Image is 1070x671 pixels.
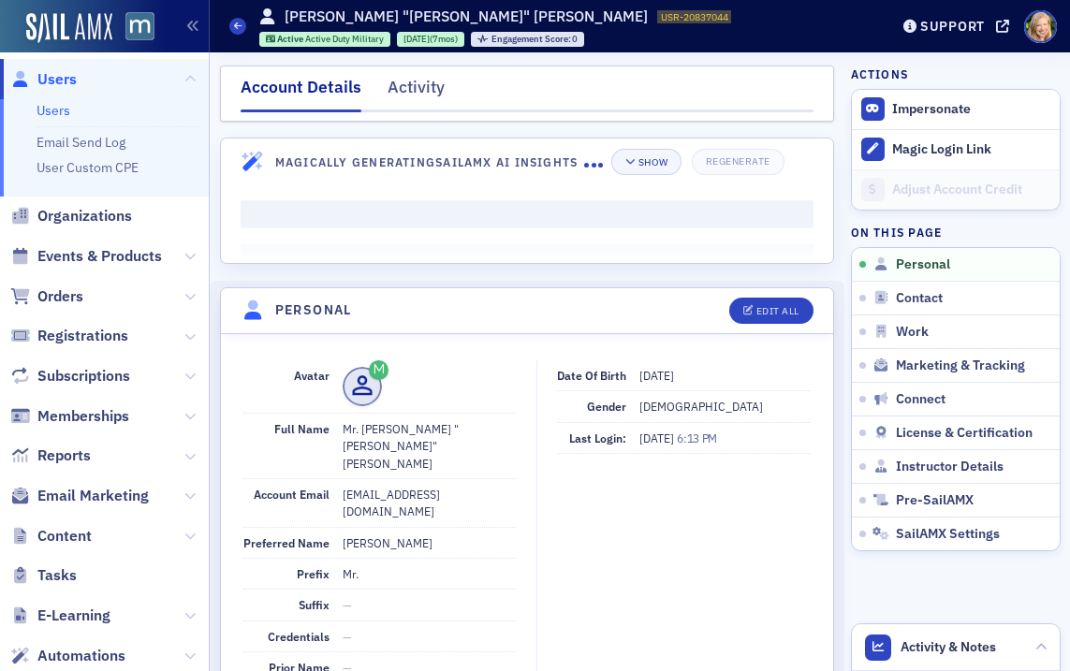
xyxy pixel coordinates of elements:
[10,286,83,307] a: Orders
[851,224,1061,241] h4: On this page
[471,32,584,47] div: Engagement Score: 0
[343,414,517,478] dd: Mr. [PERSON_NAME] "[PERSON_NAME]" [PERSON_NAME]
[343,559,517,589] dd: Mr.
[10,366,130,387] a: Subscriptions
[305,33,384,45] span: Active Duty Military
[343,479,517,527] dd: [EMAIL_ADDRESS][DOMAIN_NAME]
[274,153,584,170] h4: Magically Generating SailAMX AI Insights
[557,368,626,383] span: Date of Birth
[611,149,682,175] button: Show
[896,425,1033,442] span: License & Certification
[125,12,154,41] img: SailAMX
[852,129,1060,169] button: Magic Login Link
[10,246,162,267] a: Events & Products
[403,33,458,45] div: (7mos)
[285,7,648,27] h1: [PERSON_NAME] "[PERSON_NAME]" [PERSON_NAME]
[37,565,77,586] span: Tasks
[10,646,125,666] a: Automations
[241,75,361,112] div: Account Details
[254,487,330,502] span: Account Email
[37,526,92,547] span: Content
[37,605,110,626] span: E-Learning
[37,102,70,119] a: Users
[10,605,110,626] a: E-Learning
[10,526,92,547] a: Content
[896,391,945,408] span: Connect
[10,406,129,427] a: Memberships
[403,33,430,45] span: [DATE]
[587,399,626,414] span: Gender
[37,246,162,267] span: Events & Products
[37,134,125,151] a: Email Send Log
[274,421,330,436] span: Full Name
[692,149,784,175] button: Regenerate
[677,430,717,445] span: 6:13 PM
[297,566,330,581] span: Prefix
[1024,10,1057,43] span: Profile
[37,69,77,90] span: Users
[343,528,517,558] dd: [PERSON_NAME]
[896,357,1025,374] span: Marketing & Tracking
[661,10,728,23] span: USR-20837044
[10,326,128,346] a: Registrations
[397,32,464,47] div: 2025-02-08 00:00:00
[491,35,579,45] div: 0
[37,326,128,346] span: Registrations
[277,33,305,45] span: Active
[729,298,813,324] button: Edit All
[901,637,996,657] span: Activity & Notes
[896,459,1004,475] span: Instructor Details
[896,526,1000,543] span: SailAMX Settings
[37,646,125,666] span: Automations
[10,445,91,466] a: Reports
[639,391,810,421] dd: [DEMOGRAPHIC_DATA]
[112,12,154,44] a: View Homepage
[896,492,974,509] span: Pre-SailAMX
[896,324,929,341] span: Work
[852,169,1060,210] a: Adjust Account Credit
[26,13,112,43] img: SailAMX
[294,368,330,383] span: Avatar
[388,75,445,109] div: Activity
[920,18,985,35] div: Support
[37,159,139,176] a: User Custom CPE
[10,69,77,90] a: Users
[10,486,149,506] a: Email Marketing
[569,430,626,445] span: Last Login:
[10,565,77,586] a: Tasks
[892,101,971,118] button: Impersonate
[37,406,129,427] span: Memberships
[266,33,385,45] a: Active Active Duty Military
[491,33,573,45] span: Engagement Score :
[299,597,330,612] span: Suffix
[10,206,132,226] a: Organizations
[259,32,391,47] div: Active: Active: Active Duty Military
[896,256,950,273] span: Personal
[37,366,130,387] span: Subscriptions
[37,486,149,506] span: Email Marketing
[343,629,352,644] span: —
[896,290,943,307] span: Contact
[343,597,352,612] span: —
[37,286,83,307] span: Orders
[639,368,674,383] span: [DATE]
[243,535,330,550] span: Preferred Name
[268,629,330,644] span: Credentials
[37,206,132,226] span: Organizations
[892,182,1049,198] div: Adjust Account Credit
[274,300,351,320] h4: Personal
[37,445,91,466] span: Reports
[892,141,1049,158] div: Magic Login Link
[639,430,677,445] span: [DATE]
[756,306,799,316] div: Edit All
[638,157,667,168] div: Show
[851,66,909,82] h4: Actions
